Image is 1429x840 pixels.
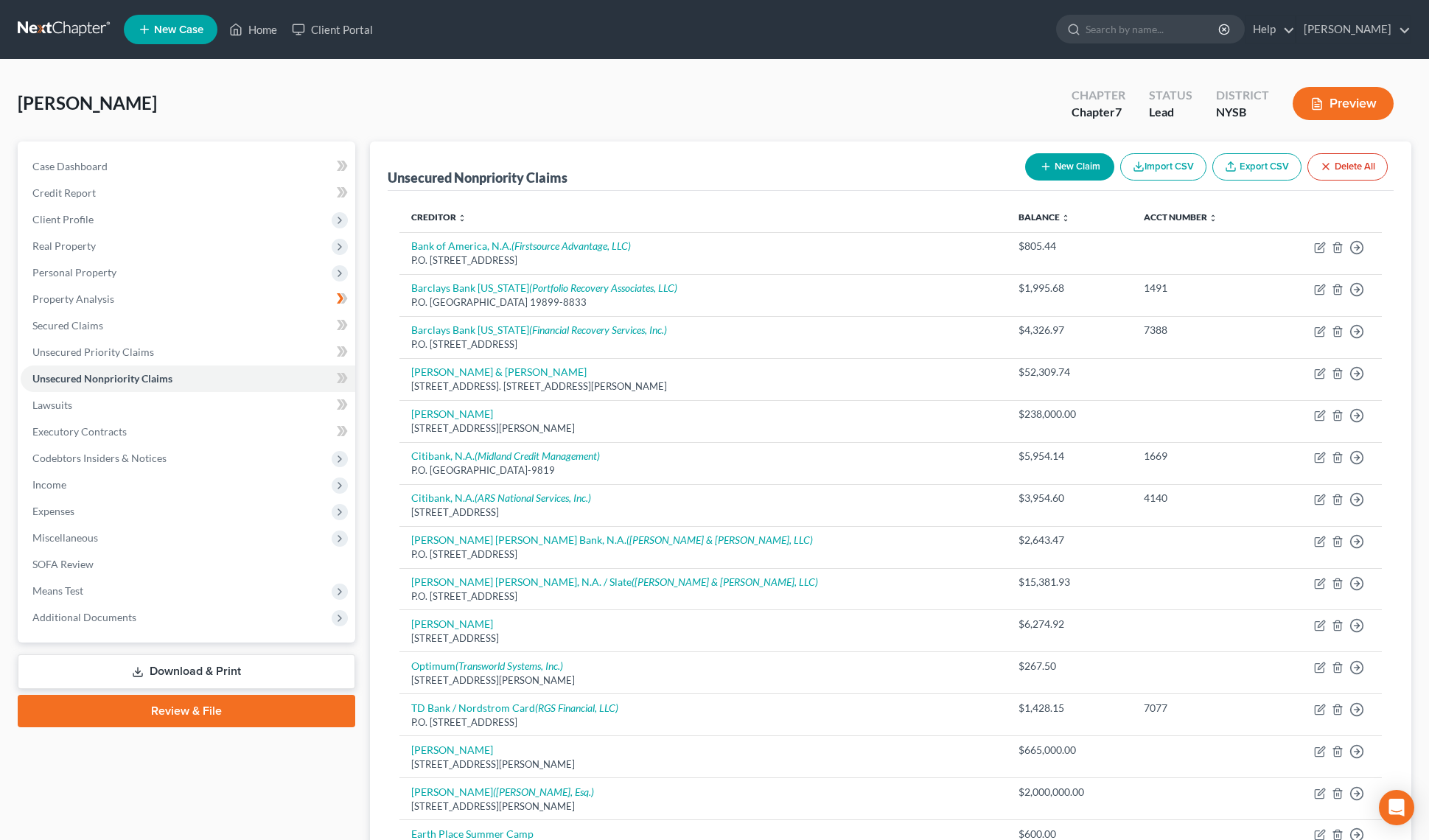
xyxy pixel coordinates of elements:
[1149,87,1192,104] div: Status
[411,463,995,477] div: P.O. [GEOGRAPHIC_DATA]-9819
[411,295,995,309] div: P.O. [GEOGRAPHIC_DATA] 19899-8833
[32,558,94,570] span: SOFA Review
[411,547,995,561] div: P.O. [STREET_ADDRESS]
[411,337,995,351] div: P.O. [STREET_ADDRESS]
[1019,575,1121,589] div: $15,381.93
[32,531,98,544] span: Miscellaneous
[411,757,995,771] div: [STREET_ADDRESS][PERSON_NAME]
[32,160,108,172] span: Case Dashboard
[411,715,995,729] div: P.O. [STREET_ADDRESS]
[32,611,136,623] span: Additional Documents
[529,281,677,294] i: (Portfolio Recovery Associates, LLC)
[411,659,563,672] a: Optimum(Transworld Systems, Inc.)
[411,799,995,813] div: [STREET_ADDRESS][PERSON_NAME]
[32,319,103,332] span: Secured Claims
[1019,743,1121,757] div: $665,000.00
[1115,105,1122,119] span: 7
[411,575,818,588] a: [PERSON_NAME] [PERSON_NAME], N.A. / Slate([PERSON_NAME] & [PERSON_NAME], LLC)
[411,253,995,267] div: P.O. [STREET_ADDRESS]
[32,452,167,464] span: Codebtors Insiders & Notices
[21,392,355,419] a: Lawsuits
[411,421,995,435] div: [STREET_ADDRESS][PERSON_NAME]
[1019,407,1121,421] div: $238,000.00
[18,654,355,689] a: Download & Print
[1212,153,1302,181] a: Export CSV
[32,293,114,305] span: Property Analysis
[32,505,74,517] span: Expenses
[626,533,813,546] i: ([PERSON_NAME] & [PERSON_NAME], LLC)
[1379,790,1414,825] div: Open Intercom Messenger
[411,505,995,519] div: [STREET_ADDRESS]
[411,379,995,393] div: [STREET_ADDRESS]. [STREET_ADDRESS][PERSON_NAME]
[1216,87,1269,104] div: District
[1061,214,1070,223] i: unfold_more
[455,659,563,672] i: (Transworld Systems, Inc.)
[1296,16,1411,43] a: [PERSON_NAME]
[411,743,493,756] a: [PERSON_NAME]
[32,399,72,411] span: Lawsuits
[21,286,355,312] a: Property Analysis
[1019,491,1121,505] div: $3,954.60
[411,673,995,687] div: [STREET_ADDRESS][PERSON_NAME]
[1293,87,1394,120] button: Preview
[493,785,594,798] i: ([PERSON_NAME], Esq.)
[21,419,355,445] a: Executory Contracts
[1072,104,1125,121] div: Chapter
[411,365,587,378] a: [PERSON_NAME] & [PERSON_NAME]
[1144,211,1217,223] a: Acct Number unfold_more
[32,584,83,597] span: Means Test
[475,491,591,504] i: (ARS National Services, Inc.)
[1019,365,1121,379] div: $52,309.74
[411,239,631,252] a: Bank of America, N.A.(Firstsource Advantage, LLC)
[1216,104,1269,121] div: NYSB
[1086,15,1220,43] input: Search by name...
[1144,491,1257,505] div: 4140
[32,372,172,385] span: Unsecured Nonpriority Claims
[32,266,116,279] span: Personal Property
[1209,214,1217,223] i: unfold_more
[32,186,96,199] span: Credit Report
[21,339,355,365] a: Unsecured Priority Claims
[1019,281,1121,295] div: $1,995.68
[32,213,94,225] span: Client Profile
[411,281,677,294] a: Barclays Bank [US_STATE](Portfolio Recovery Associates, LLC)
[411,631,995,645] div: [STREET_ADDRESS]
[1019,323,1121,337] div: $4,326.97
[1019,659,1121,673] div: $267.50
[475,449,600,462] i: (Midland Credit Management)
[21,365,355,392] a: Unsecured Nonpriority Claims
[1307,153,1388,181] button: Delete All
[388,169,567,186] div: Unsecured Nonpriority Claims
[1245,16,1295,43] a: Help
[21,312,355,339] a: Secured Claims
[1019,449,1121,463] div: $5,954.14
[18,92,157,113] span: [PERSON_NAME]
[154,24,203,35] span: New Case
[21,180,355,206] a: Credit Report
[411,589,995,603] div: P.O. [STREET_ADDRESS]
[1025,153,1114,181] button: New Claim
[1144,449,1257,463] div: 1669
[1120,153,1206,181] button: Import CSV
[411,407,493,420] a: [PERSON_NAME]
[632,575,818,588] i: ([PERSON_NAME] & [PERSON_NAME], LLC)
[1019,785,1121,799] div: $2,000,000.00
[222,16,284,43] a: Home
[411,785,594,798] a: [PERSON_NAME]([PERSON_NAME], Esq.)
[511,239,631,252] i: (Firstsource Advantage, LLC)
[1019,239,1121,253] div: $805.44
[32,239,96,252] span: Real Property
[1019,617,1121,631] div: $6,274.92
[529,323,667,336] i: (Financial Recovery Services, Inc.)
[411,211,467,223] a: Creditor unfold_more
[411,617,493,630] a: [PERSON_NAME]
[284,16,380,43] a: Client Portal
[18,695,355,727] a: Review & File
[1072,87,1125,104] div: Chapter
[411,491,591,504] a: Citibank, N.A.(ARS National Services, Inc.)
[1019,701,1121,715] div: $1,428.15
[1019,533,1121,547] div: $2,643.47
[411,533,813,546] a: [PERSON_NAME] [PERSON_NAME] Bank, N.A.([PERSON_NAME] & [PERSON_NAME], LLC)
[411,827,534,840] a: Earth Place Summer Camp
[21,153,355,180] a: Case Dashboard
